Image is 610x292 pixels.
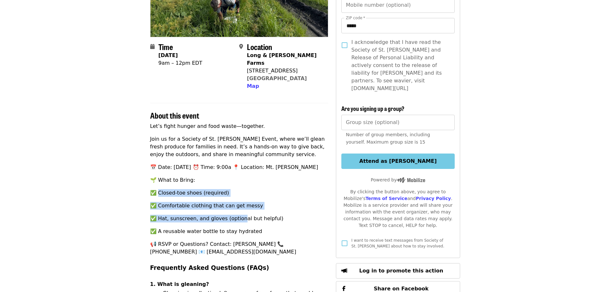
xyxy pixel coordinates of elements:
[239,44,243,50] i: map-marker-alt icon
[150,122,329,130] p: Let’s fight hunger and food waste—together.
[150,135,329,158] p: Join us for a Society of St. [PERSON_NAME] Event, where we’ll glean fresh produce for families in...
[150,163,329,171] p: 📅 Date: [DATE] ⏰ Time: 9:00a 📍 Location: Mt. [PERSON_NAME]
[150,110,199,121] span: About this event
[346,16,365,20] label: ZIP code
[159,59,202,67] div: 9am – 12pm EDT
[365,196,407,201] a: Terms of Service
[150,228,329,235] p: ✅ A reusable water bottle to stay hydrated
[150,240,329,256] p: 📢 RSVP or Questions? Contact: [PERSON_NAME] 📞 [PHONE_NUMBER] 📧 [EMAIL_ADDRESS][DOMAIN_NAME]
[341,188,454,229] div: By clicking the button above, you agree to Mobilize's and . Mobilize is a service provider and wi...
[416,196,451,201] a: Privacy Policy
[341,154,454,169] button: Attend as [PERSON_NAME]
[341,115,454,130] input: [object Object]
[150,176,329,184] p: 🌱 What to Bring:
[150,202,329,210] p: ✅ Comfortable clothing that can get messy
[159,52,178,58] strong: [DATE]
[374,286,428,292] span: Share on Facebook
[359,268,443,274] span: Log in to promote this action
[150,263,329,272] h3: Frequently Asked Questions (FAQs)
[346,132,430,145] span: Number of group members, including yourself. Maximum group size is 15
[371,177,425,182] span: Powered by
[351,38,449,92] span: I acknowledge that I have read the Society of St. [PERSON_NAME] and Release of Personal Liability...
[150,44,155,50] i: calendar icon
[159,41,173,52] span: Time
[247,67,323,75] div: [STREET_ADDRESS]
[247,75,307,81] a: [GEOGRAPHIC_DATA]
[150,280,329,288] h4: 1. What is gleaning?
[341,104,404,113] span: Are you signing up a group?
[247,83,259,89] span: Map
[341,18,454,33] input: ZIP code
[247,52,317,66] strong: Long & [PERSON_NAME] Farms
[150,189,329,197] p: ✅ Closed-toe shoes (required)
[397,177,425,183] img: Powered by Mobilize
[247,82,259,90] button: Map
[336,263,460,279] button: Log in to promote this action
[247,41,272,52] span: Location
[150,215,329,222] p: ✅ Hat, sunscreen, and gloves (optional but helpful)
[351,238,444,248] span: I want to receive text messages from Society of St. [PERSON_NAME] about how to stay involved.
